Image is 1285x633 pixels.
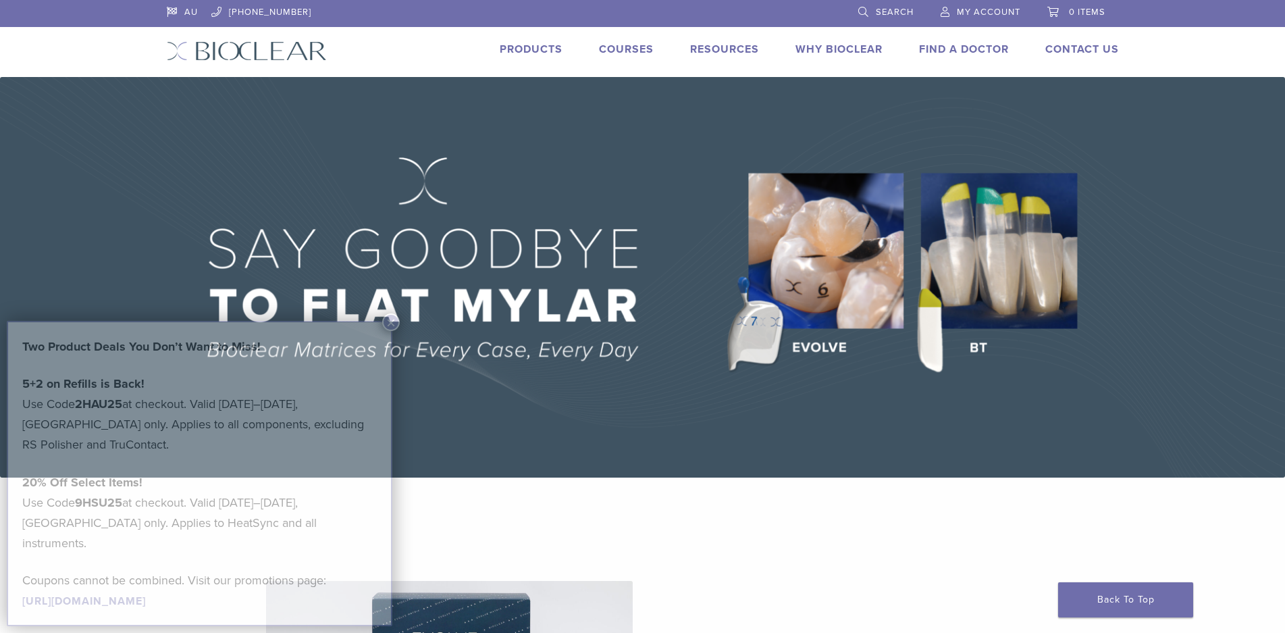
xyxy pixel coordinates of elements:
[382,313,400,331] button: Close
[75,397,122,411] strong: 2HAU25
[1069,7,1105,18] span: 0 items
[22,594,146,608] a: [URL][DOMAIN_NAME]
[22,339,261,354] strong: Two Product Deals You Don’t Want to Miss!
[876,7,914,18] span: Search
[22,376,145,391] strong: 5+2 on Refills is Back!
[1058,582,1193,617] a: Back To Top
[500,43,562,56] a: Products
[22,570,377,611] p: Coupons cannot be combined. Visit our promotions page:
[690,43,759,56] a: Resources
[22,472,377,553] p: Use Code at checkout. Valid [DATE]–[DATE], [GEOGRAPHIC_DATA] only. Applies to HeatSync and all in...
[957,7,1020,18] span: My Account
[22,374,377,455] p: Use Code at checkout. Valid [DATE]–[DATE], [GEOGRAPHIC_DATA] only. Applies to all components, exc...
[75,495,122,510] strong: 9HSU25
[599,43,654,56] a: Courses
[167,41,327,61] img: Bioclear
[919,43,1009,56] a: Find A Doctor
[22,475,142,490] strong: 20% Off Select Items!
[1045,43,1119,56] a: Contact Us
[795,43,883,56] a: Why Bioclear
